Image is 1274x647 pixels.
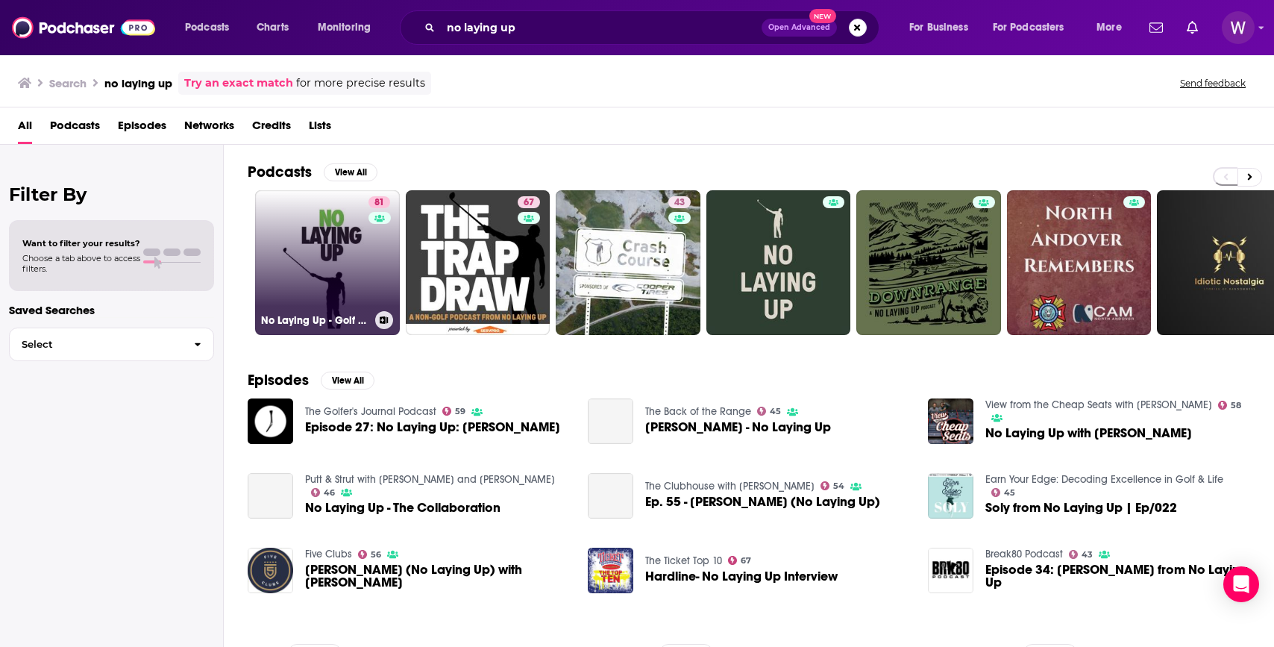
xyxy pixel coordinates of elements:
a: Earn Your Edge: Decoding Excellence in Golf & Life [985,473,1223,486]
span: Logged in as williammwhite [1222,11,1255,44]
span: Select [10,340,182,349]
a: Show notifications dropdown [1143,15,1169,40]
span: Choose a tab above to access filters. [22,253,140,274]
img: User Profile [1222,11,1255,44]
a: 67 [406,190,550,335]
a: Hardline- No Laying Up Interview [645,570,838,583]
span: 67 [524,196,534,210]
a: The Clubhouse with Shane Bacon [645,480,815,493]
a: 56 [358,550,382,559]
a: 43 [668,196,691,208]
input: Search podcasts, credits, & more... [441,16,762,40]
span: Want to filter your results? [22,238,140,249]
a: Lists [309,113,331,144]
span: More [1096,17,1122,38]
a: 46 [311,488,336,497]
p: Saved Searches [9,303,214,317]
img: Episode 34: Tron Carter from No Laying Up [928,548,973,593]
a: EpisodesView All [248,371,374,390]
button: Send feedback [1176,77,1250,90]
a: Podcasts [50,113,100,144]
span: Episode 27: No Laying Up: [PERSON_NAME] [305,421,560,434]
img: No Laying Up with Tron Carter [928,398,973,444]
a: Putt & Strut with Anton Du Beke and Sarah Stirk [305,473,555,486]
a: The Golfer's Journal Podcast [305,405,436,418]
span: Episode 34: [PERSON_NAME] from No Laying Up [985,563,1250,589]
span: For Business [909,17,968,38]
a: 67 [728,556,752,565]
span: 59 [455,408,465,415]
a: 43 [556,190,700,335]
a: Five Clubs [305,548,352,560]
a: View from the Cheap Seats with the Sklar Brothers [985,398,1212,411]
span: 54 [833,483,844,490]
span: 81 [374,196,384,210]
a: All [18,113,32,144]
span: 45 [1004,490,1015,496]
a: 43 [1069,550,1093,559]
a: 58 [1218,401,1242,410]
span: [PERSON_NAME] (No Laying Up) with [PERSON_NAME] [305,563,570,589]
a: 54 [820,481,845,490]
a: No Laying Up - The Collaboration [305,501,501,514]
a: No Laying Up with Tron Carter [985,427,1192,440]
a: Chris Solomon - No Laying Up [645,421,831,434]
span: Open Advanced [768,24,830,31]
a: Break80 Podcast [985,548,1063,560]
h2: Episodes [248,371,309,390]
span: New [809,9,836,23]
a: Chris Solomon (No Laying Up) with Gary Williams [305,563,570,589]
a: Ep. 55 - Tron Carter (No Laying Up) [645,496,880,508]
button: open menu [307,16,390,40]
img: Episode 27: No Laying Up: Chris Solomon [248,398,293,444]
a: Try an exact match [184,75,293,92]
a: 67 [518,196,540,208]
a: Episode 34: Tron Carter from No Laying Up [985,563,1250,589]
a: 81No Laying Up - Golf Podcast [255,190,400,335]
button: open menu [175,16,248,40]
a: Credits [252,113,291,144]
h3: No Laying Up - Golf Podcast [261,314,369,327]
h3: Search [49,76,87,90]
span: 43 [674,196,685,210]
button: Show profile menu [1222,11,1255,44]
a: Soly from No Laying Up | Ep/022 [985,501,1177,514]
span: For Podcasters [993,17,1064,38]
a: No Laying Up - The Collaboration [248,473,293,519]
div: Search podcasts, credits, & more... [414,10,894,45]
a: Episodes [118,113,166,144]
span: Networks [184,113,234,144]
span: Charts [257,17,289,38]
span: 67 [741,557,751,564]
button: View All [324,163,377,181]
a: 45 [991,488,1016,497]
span: Monitoring [318,17,371,38]
button: open menu [899,16,987,40]
a: 59 [442,407,466,416]
a: Charts [247,16,298,40]
div: Open Intercom Messenger [1223,566,1259,602]
a: PodcastsView All [248,163,377,181]
span: 45 [770,408,781,415]
a: Show notifications dropdown [1181,15,1204,40]
a: The Back of the Range [645,405,751,418]
a: Episode 27: No Laying Up: Chris Solomon [305,421,560,434]
img: Soly from No Laying Up | Ep/022 [928,473,973,519]
span: 58 [1231,402,1241,409]
img: Chris Solomon (No Laying Up) with Gary Williams [248,548,293,593]
img: Hardline- No Laying Up Interview [588,548,633,593]
span: [PERSON_NAME] - No Laying Up [645,421,831,434]
span: 46 [324,490,335,496]
button: Open AdvancedNew [762,19,837,37]
a: Ep. 55 - Tron Carter (No Laying Up) [588,473,633,519]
